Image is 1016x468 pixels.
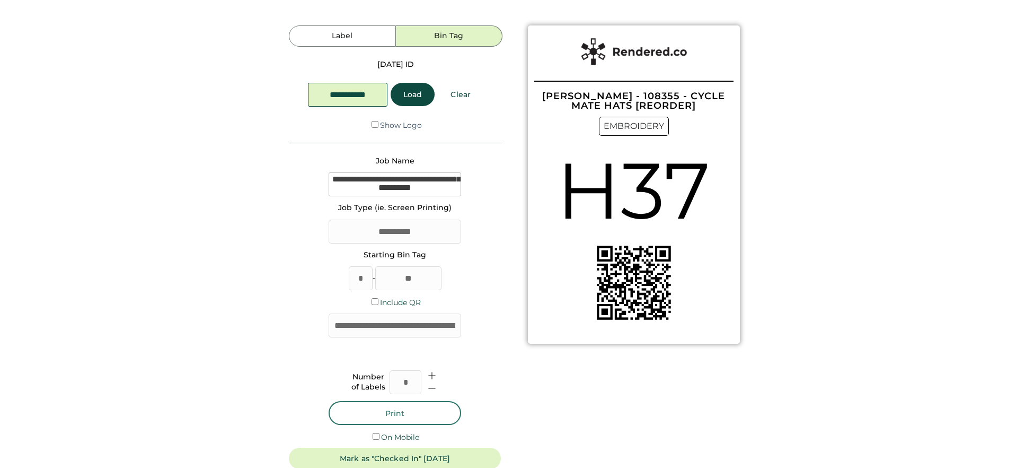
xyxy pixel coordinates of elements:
[599,117,669,136] div: EMBROIDERY
[376,156,414,167] div: Job Name
[556,136,711,246] div: H37
[380,298,421,307] label: Include QR
[364,250,426,261] div: Starting Bin Tag
[377,59,414,70] div: [DATE] ID
[438,83,483,106] button: Clear
[396,25,502,47] button: Bin Tag
[391,83,435,106] button: Load
[534,91,734,110] div: [PERSON_NAME] - 108355 - CYCLE MATE HATS [REORDER]
[373,273,375,284] div: -
[581,38,687,65] img: Rendered%20Label%20Logo%402x.png
[380,120,422,130] label: Show Logo
[329,401,461,425] button: Print
[338,203,452,213] div: Job Type (ie. Screen Printing)
[289,25,395,47] button: Label
[381,432,419,442] label: On Mobile
[351,372,385,393] div: Number of Labels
